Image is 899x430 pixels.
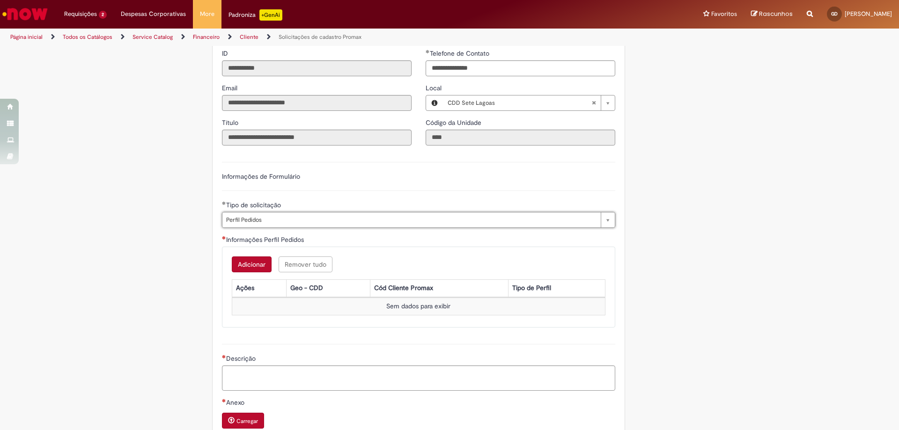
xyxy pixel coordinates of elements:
th: Ações [232,279,286,297]
a: Financeiro [193,33,220,41]
span: Rascunhos [759,9,793,18]
a: Service Catalog [133,33,173,41]
button: Local, Visualizar este registro CDD Sete Lagoas [426,95,443,110]
a: Rascunhos [751,10,793,19]
textarea: Descrição [222,365,615,391]
label: Somente leitura - Título [222,118,240,127]
p: +GenAi [259,9,282,21]
button: Carregar anexo de Anexo Required [222,413,264,429]
span: Informações Perfil Pedidos [226,235,306,244]
span: Descrição [226,354,258,363]
span: 2 [99,11,107,19]
th: Tipo de Perfil [508,279,605,297]
label: Informações de Formulário [222,172,300,181]
span: Obrigatório Preenchido [222,201,226,205]
a: CDD Sete LagoasLimpar campo Local [443,95,615,110]
span: Perfil Pedidos [226,212,596,227]
span: Requisições [64,9,97,19]
span: Tipo de solicitação [226,201,283,209]
span: More [200,9,214,19]
ul: Trilhas de página [7,29,592,46]
span: Favoritos [711,9,737,19]
span: CDD Sete Lagoas [448,95,591,110]
input: ID [222,60,412,76]
button: Add a row for Informações Perfil Pedidos [232,256,272,272]
span: [PERSON_NAME] [845,10,892,18]
img: ServiceNow [1,5,49,23]
label: Somente leitura - Email [222,83,239,93]
span: Necessários [222,399,226,402]
span: Somente leitura - Email [222,84,239,92]
a: Cliente [240,33,258,41]
label: Somente leitura - Código da Unidade [426,118,483,127]
span: Despesas Corporativas [121,9,186,19]
th: Cód Cliente Promax [370,279,508,297]
span: Local [426,84,443,92]
span: Obrigatório Preenchido [426,50,430,53]
a: Solicitações de cadastro Promax [279,33,361,41]
a: Todos os Catálogos [63,33,112,41]
span: Necessários [222,236,226,240]
span: Necessários [222,355,226,358]
abbr: Limpar campo Local [587,95,601,110]
input: Título [222,130,412,146]
small: Carregar [236,417,258,425]
th: Geo - CDD [286,279,370,297]
div: Padroniza [228,9,282,21]
input: Código da Unidade [426,130,615,146]
td: Sem dados para exibir [232,298,605,315]
label: Somente leitura - ID [222,49,230,58]
input: Telefone de Contato [426,60,615,76]
span: GD [831,11,838,17]
span: Telefone de Contato [430,49,491,58]
a: Página inicial [10,33,43,41]
span: Anexo [226,398,246,407]
input: Email [222,95,412,111]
